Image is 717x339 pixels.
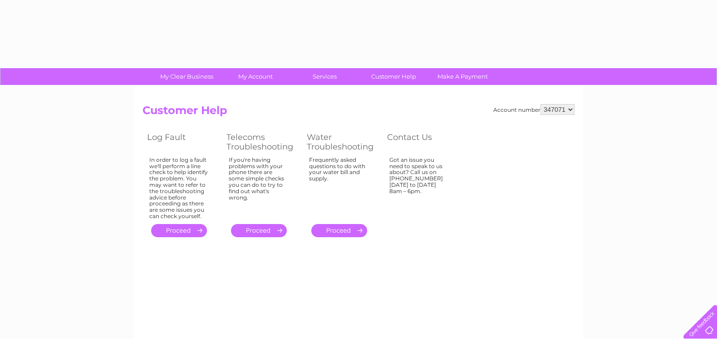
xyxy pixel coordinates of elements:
[149,157,208,219] div: In order to log a fault we'll perform a line check to help identify the problem. You may want to ...
[142,130,222,154] th: Log Fault
[356,68,431,85] a: Customer Help
[383,130,462,154] th: Contact Us
[151,224,207,237] a: .
[389,157,448,216] div: Got an issue you need to speak to us about? Call us on [PHONE_NUMBER] [DATE] to [DATE] 8am – 6pm.
[425,68,500,85] a: Make A Payment
[142,104,575,121] h2: Customer Help
[218,68,293,85] a: My Account
[229,157,289,216] div: If you're having problems with your phone there are some simple checks you can do to try to find ...
[231,224,287,237] a: .
[222,130,302,154] th: Telecoms Troubleshooting
[493,104,575,115] div: Account number
[287,68,362,85] a: Services
[302,130,383,154] th: Water Troubleshooting
[311,224,367,237] a: .
[149,68,224,85] a: My Clear Business
[309,157,369,216] div: Frequently asked questions to do with your water bill and supply.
